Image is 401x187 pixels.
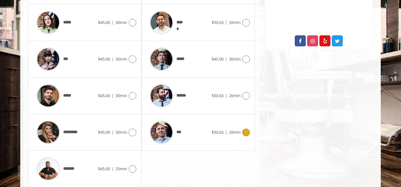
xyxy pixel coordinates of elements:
[112,20,114,25] span: |
[229,93,241,98] span: 20min
[115,20,127,25] span: 30min
[212,20,224,25] span: $50.63
[98,20,110,25] span: $45.00
[98,129,110,135] span: $45.00
[225,129,227,135] span: |
[212,56,224,62] span: $45.00
[115,93,127,98] span: 30min
[225,56,227,62] span: |
[98,166,110,172] span: $45.00
[112,129,114,135] span: |
[112,56,114,62] span: |
[98,56,110,62] span: $45.00
[115,56,127,62] span: 30min
[225,20,227,25] span: |
[115,166,127,172] span: 20min
[229,56,241,62] span: 30min
[112,93,114,98] span: |
[229,129,241,135] span: 20min
[115,129,127,135] span: 30min
[212,93,224,98] span: $50.63
[212,129,224,135] span: $50.63
[98,93,110,98] span: $45.00
[112,166,114,172] span: |
[225,93,227,98] span: |
[229,20,241,25] span: 20min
